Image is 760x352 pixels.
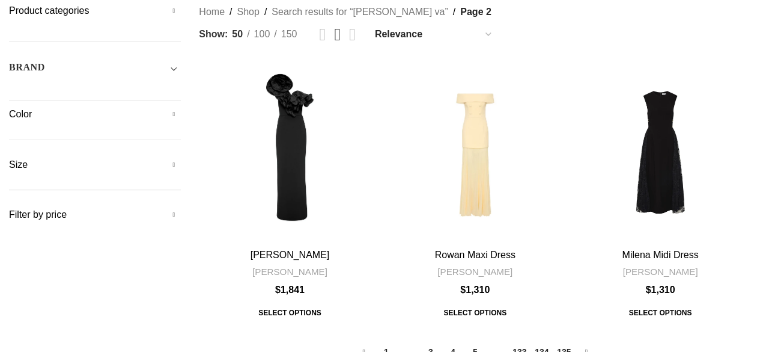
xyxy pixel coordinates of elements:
a: [PERSON_NAME] [252,265,327,278]
a: Select options for “Milena Midi Dress” [621,302,701,324]
span: Page 2 [460,4,491,20]
a: 100 [250,26,275,42]
a: Grid view 3 [334,26,341,43]
span: $ [460,285,466,295]
div: Toggle filter [9,60,181,82]
h5: Filter by price [9,208,181,221]
bdi: 1,841 [275,285,305,295]
a: Home [199,4,225,20]
a: Select options for “Rowan Maxi Dress” [435,302,515,324]
a: Rowan Maxi Dress [434,250,515,260]
a: Select options for “Ella Gown” [250,302,330,324]
h5: Size [9,158,181,171]
span: $ [645,285,651,295]
h5: BRAND [9,61,45,74]
a: 50 [228,26,247,42]
a: 150 [277,26,302,42]
a: Search results for “[PERSON_NAME] va” [272,4,448,20]
a: Milena Midi Dress [622,250,698,260]
span: Select options [435,302,515,324]
a: Shop [237,4,259,20]
a: Grid view 2 [319,26,326,43]
a: [PERSON_NAME] [622,265,698,278]
bdi: 1,310 [645,285,675,295]
span: 100 [254,29,270,39]
a: Ella Gown [199,61,380,243]
span: Select options [250,302,330,324]
a: [PERSON_NAME] [437,265,512,278]
span: Show [199,26,228,42]
span: 150 [281,29,297,39]
a: [PERSON_NAME] [251,250,330,260]
h5: Color [9,108,181,121]
span: Select options [621,302,701,324]
select: Shop order [374,25,494,43]
h5: Product categories [9,4,181,17]
nav: Breadcrumb [199,4,491,20]
bdi: 1,310 [460,285,490,295]
a: Milena Midi Dress [570,61,751,243]
span: 50 [232,29,243,39]
a: Rowan Maxi Dress [385,61,566,243]
a: Grid view 4 [349,26,356,43]
span: $ [275,285,281,295]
